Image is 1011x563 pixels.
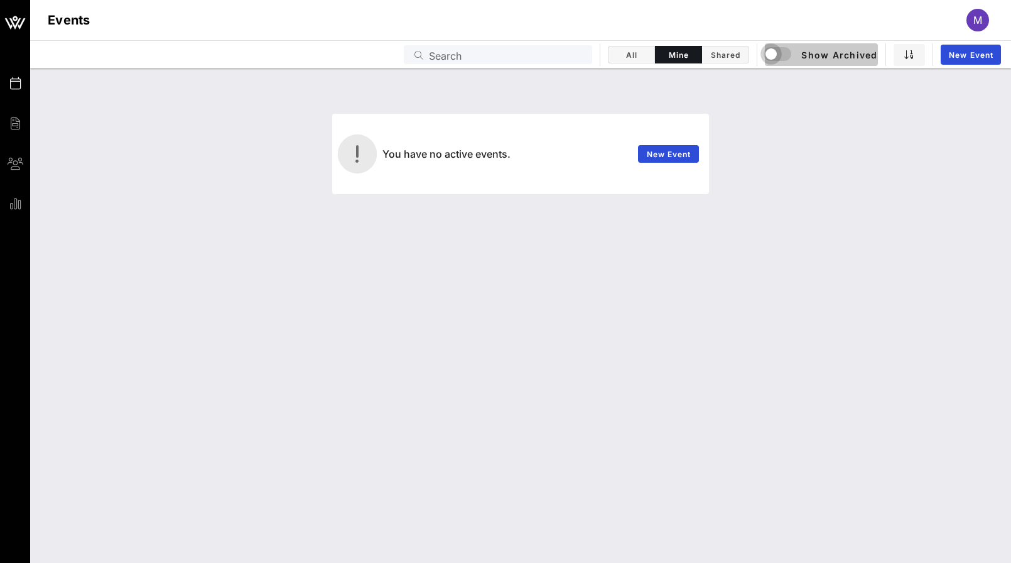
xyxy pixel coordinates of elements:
[948,50,993,60] span: New Event
[638,145,699,163] a: New Event
[382,148,511,160] span: You have no active events.
[616,50,647,60] span: All
[710,50,741,60] span: Shared
[941,45,1001,65] a: New Event
[702,46,749,63] button: Shared
[646,150,691,159] span: New Event
[973,14,982,26] span: M
[662,50,694,60] span: Mine
[608,46,655,63] button: All
[655,46,702,63] button: Mine
[765,43,878,66] button: Show Archived
[765,47,877,62] span: Show Archived
[966,9,989,31] div: M
[48,10,90,30] h1: Events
